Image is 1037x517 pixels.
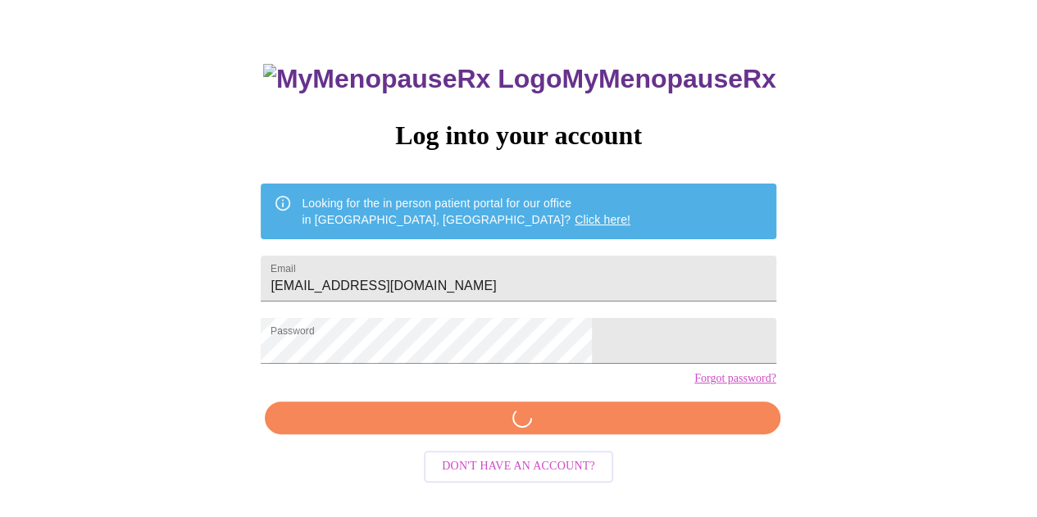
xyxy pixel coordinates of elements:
[575,213,630,226] a: Click here!
[694,372,776,385] a: Forgot password?
[424,451,613,483] button: Don't have an account?
[263,64,562,94] img: MyMenopauseRx Logo
[442,456,595,477] span: Don't have an account?
[261,120,775,151] h3: Log into your account
[302,188,630,234] div: Looking for the in person patient portal for our office in [GEOGRAPHIC_DATA], [GEOGRAPHIC_DATA]?
[420,458,617,472] a: Don't have an account?
[263,64,776,94] h3: MyMenopauseRx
